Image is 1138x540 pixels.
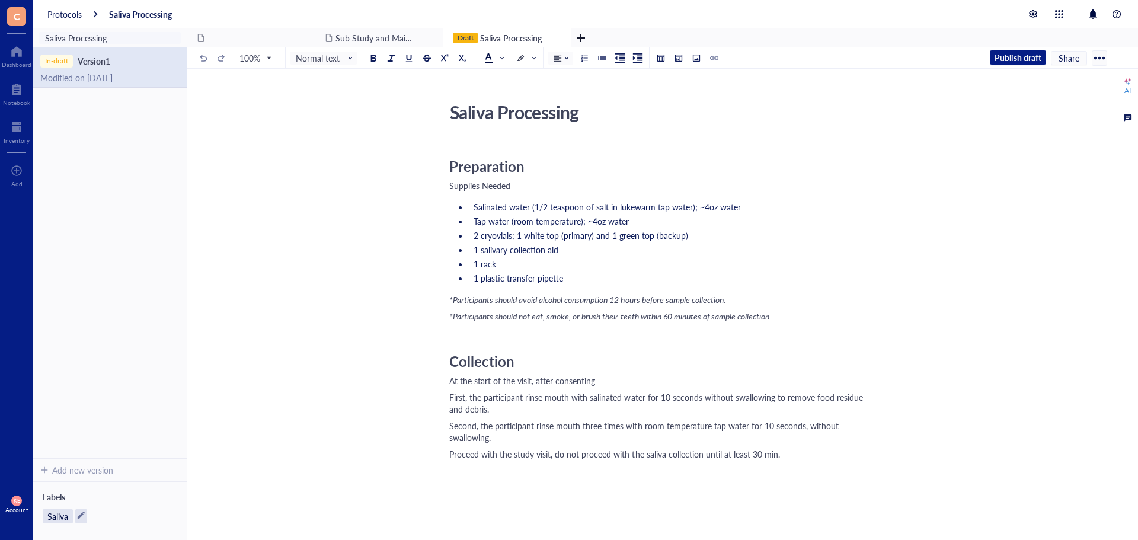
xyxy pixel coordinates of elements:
span: Salinated water (1/2 teaspoon of salt in lukewarm tap water); ~4oz water [474,201,741,213]
span: Collection [449,351,514,371]
span: Normal text [296,53,354,63]
span: 100% [239,53,271,63]
span: Preparation [449,156,525,176]
div: In-draft [45,57,68,65]
span: Supplies Needed [449,180,510,191]
a: Saliva Processing [109,9,172,20]
span: C [14,9,20,24]
div: Dashboard [2,61,31,68]
span: 1 rack [474,258,496,270]
a: Protocols [47,9,82,20]
span: Saliva [43,509,73,523]
div: Modified on [DATE] [40,72,180,83]
div: Add new version [52,465,113,475]
a: Inventory [4,118,30,144]
span: 2 cryovials; 1 white top (primary) and 1 green top (backup) [474,229,688,241]
span: Saliva Processing [45,33,172,43]
div: Add [11,180,23,187]
a: Dashboard [2,42,31,68]
span: Share [1059,53,1079,63]
span: Tap water (room temperature); ~4oz water [474,215,629,227]
span: Second, the participant rinse mouth three times with room temperature tap water for 10 seconds, w... [449,420,841,443]
div: Notebook [3,99,30,106]
span: 1 salivary collection aid [474,244,558,255]
div: Account [5,506,28,513]
span: *Participants should not eat, smoke, or brush their teeth within 60 minutes of sample collection. [449,310,771,322]
div: Version 1 [78,56,110,66]
div: AI [1124,86,1131,95]
a: Notebook [3,80,30,106]
span: 1 plastic transfer pipette [474,272,563,284]
span: Publish draft [995,52,1041,63]
div: Inventory [4,137,30,144]
span: Proceed with the study visit, do not proceed with the saliva collection until at least 30 min. [449,448,780,460]
span: KE [14,498,20,504]
div: Saliva Processing [445,97,867,127]
div: Labels [43,491,177,502]
span: *Participants should avoid alcohol consumption 12 hours before sample collection. [449,293,725,305]
span: First, the participant rinse mouth with salinated water for 10 seconds without swallowing to remo... [449,391,865,415]
button: Share [1051,51,1087,65]
button: Publish draft [990,50,1046,65]
span: At the start of the visit, after consenting [449,375,595,386]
